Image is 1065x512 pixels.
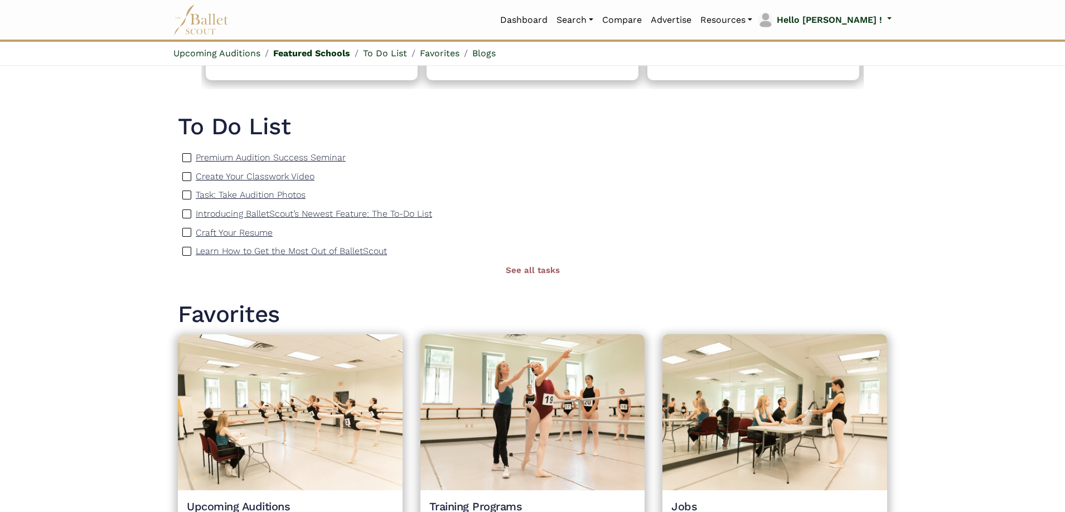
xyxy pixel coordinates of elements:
[173,48,260,58] a: Upcoming Auditions
[196,244,387,259] a: Learn How to Get the Most Out of BalletScout
[420,334,645,490] img: ...
[196,152,346,163] p: Premium Audition Success Seminar
[496,8,552,32] a: Dashboard
[196,208,432,219] p: Introducing BalletScout’s Newest Feature: The To-Do List
[196,246,387,256] p: Learn How to Get the Most Out of BalletScout
[196,226,273,240] a: Craft Your Resume
[363,48,407,58] a: To Do List
[646,8,696,32] a: Advertise
[598,8,646,32] a: Compare
[178,111,887,142] a: To Do List
[506,265,560,275] a: See all tasks
[420,48,459,58] a: Favorites
[178,299,887,330] h1: Favorites
[178,334,403,490] img: ...
[757,11,892,29] a: profile picture Hello [PERSON_NAME] !
[696,8,757,32] a: Resources
[196,171,314,182] p: Create Your Classwork Video
[196,189,306,200] p: Task: Take Audition Photos
[777,13,882,27] p: Hello [PERSON_NAME] !
[758,12,773,28] img: profile picture
[196,188,306,202] a: Task: Take Audition Photos
[472,48,496,58] a: Blogs
[552,8,598,32] a: Search
[196,150,346,165] a: Premium Audition Success Seminar
[273,48,350,58] a: Featured Schools
[196,207,432,221] a: Introducing BalletScout’s Newest Feature: The To-Do List
[196,169,314,184] a: Create Your Classwork Video
[662,334,887,490] img: ...
[196,227,273,238] p: Craft Your Resume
